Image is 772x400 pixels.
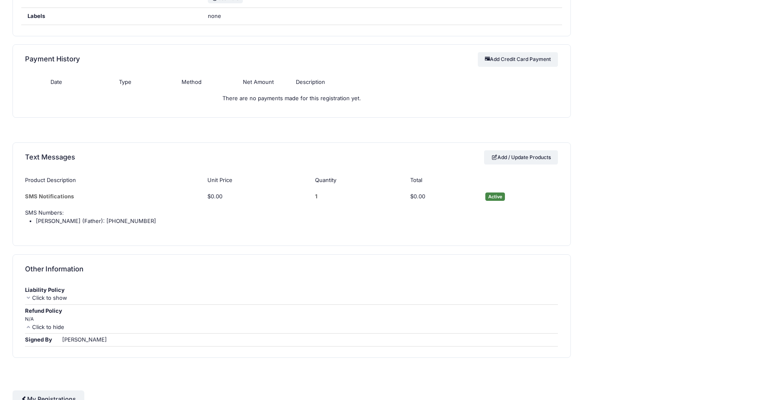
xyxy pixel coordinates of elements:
[292,74,492,90] th: Description
[25,286,558,294] div: Liability Policy
[62,336,107,344] div: [PERSON_NAME]
[25,48,80,71] h4: Payment History
[25,294,558,302] div: Click to show
[406,188,482,205] td: $0.00
[25,74,92,90] th: Date
[406,172,482,188] th: Total
[36,217,558,225] li: [PERSON_NAME] (Father): [PHONE_NUMBER]
[25,205,558,235] td: SMS Numbers:
[25,90,558,106] td: There are no payments made for this registration yet.
[21,8,202,25] div: Labels
[92,74,159,90] th: Type
[485,192,505,200] span: Active
[315,192,402,201] div: 1
[25,145,75,169] h4: Text Messages
[25,323,558,332] div: Click to hide
[25,188,203,205] td: SMS Notifications
[25,172,203,188] th: Product Description
[208,12,312,20] span: none
[203,172,311,188] th: Unit Price
[25,316,34,322] small: N/A
[484,150,558,165] a: Add / Update Products
[25,257,83,281] h4: Other Information
[203,188,311,205] td: $0.00
[311,172,406,188] th: Quantity
[25,336,61,344] div: Signed By
[225,74,292,90] th: Net Amount
[478,52,558,66] button: Add Credit Card Payment
[25,307,558,315] div: Refund Policy
[159,74,225,90] th: Method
